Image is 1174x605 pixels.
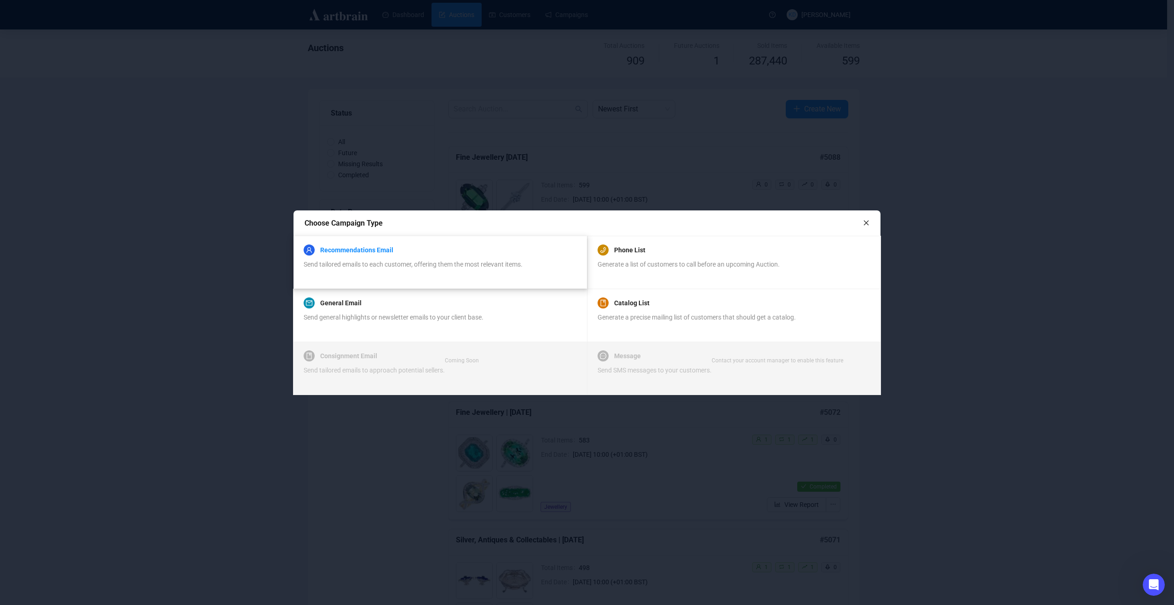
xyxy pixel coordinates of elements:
[306,247,312,253] span: user
[304,261,523,268] span: Send tailored emails to each customer, offering them the most relevant items.
[1143,574,1165,596] iframe: Intercom live chat
[305,217,863,229] div: Choose Campaign Type
[712,356,843,365] div: Contact your account manager to enable this feature
[598,314,796,321] span: Generate a precise mailing list of customers that should get a catalog.
[614,350,641,361] a: Message
[600,353,606,359] span: message
[598,366,712,374] span: Send SMS messages to your customers.
[600,247,606,253] span: phone
[614,297,650,308] a: Catalog List
[306,300,312,306] span: mail
[320,297,362,308] a: General Email
[306,353,312,359] span: book
[304,366,445,374] span: Send tailored emails to approach potential sellers.
[304,314,483,321] span: Send general highlights or newsletter emails to your client base.
[614,244,645,256] a: Phone List
[445,356,479,365] div: Coming Soon
[320,244,393,256] a: Recommendations Email
[320,350,377,361] a: Consignment Email
[600,300,606,306] span: book
[598,261,780,268] span: Generate a list of customers to call before an upcoming Auction.
[863,220,869,226] span: close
